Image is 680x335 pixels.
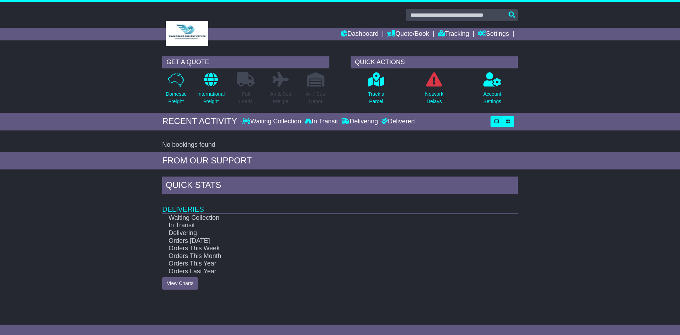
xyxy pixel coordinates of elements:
[368,72,385,109] a: Track aParcel
[306,90,325,105] p: Air / Sea Depot
[340,118,380,125] div: Delivering
[425,72,443,109] a: NetworkDelays
[162,268,483,275] td: Orders Last Year
[303,118,340,125] div: In Transit
[197,90,225,105] p: International Freight
[162,260,483,268] td: Orders This Year
[162,229,483,237] td: Delivering
[162,177,518,196] div: Quick Stats
[162,156,518,166] div: FROM OUR SUPPORT
[483,90,501,105] p: Account Settings
[162,56,329,68] div: GET A QUOTE
[162,222,483,229] td: In Transit
[162,141,518,149] div: No bookings found
[368,90,384,105] p: Track a Parcel
[438,28,469,40] a: Tracking
[162,196,518,214] td: Deliveries
[162,277,198,290] a: View Charts
[197,72,225,109] a: InternationalFreight
[162,214,483,222] td: Waiting Collection
[162,252,483,260] td: Orders This Month
[162,116,242,127] div: RECENT ACTIVITY -
[165,72,187,109] a: DomesticFreight
[162,237,483,245] td: Orders [DATE]
[341,28,379,40] a: Dashboard
[162,245,483,252] td: Orders This Week
[483,72,502,109] a: AccountSettings
[380,118,415,125] div: Delivered
[478,28,509,40] a: Settings
[351,56,518,68] div: QUICK ACTIONS
[166,90,186,105] p: Domestic Freight
[237,90,255,105] p: Full Loads
[387,28,429,40] a: Quote/Book
[425,90,443,105] p: Network Delays
[242,118,303,125] div: Waiting Collection
[270,90,291,105] p: Air & Sea Freight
